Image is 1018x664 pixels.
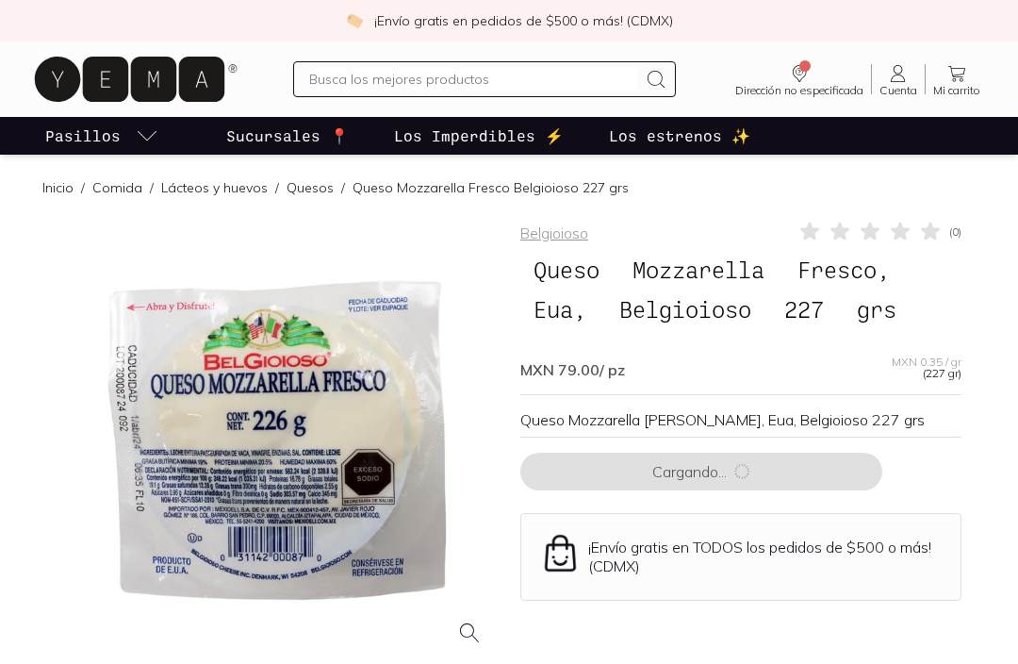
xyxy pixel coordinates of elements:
p: Queso Mozzarella Fresco Belgioioso 227 grs [353,178,629,197]
span: grs [844,291,910,327]
img: check [346,12,363,29]
a: Comida [92,179,142,196]
a: Mi carrito [926,62,988,96]
span: MXN 79.00 / pz [520,360,625,379]
button: Cargando... [520,453,882,490]
span: Eua, [520,291,599,327]
a: Los estrenos ✨ [605,117,754,155]
a: Los Imperdibles ⚡️ [390,117,567,155]
span: / [74,178,92,197]
span: / [268,178,287,197]
span: Belgioioso [606,291,764,327]
span: ( 0 ) [949,226,961,238]
span: 227 [771,291,837,327]
span: / [334,178,353,197]
p: Sucursales 📍 [226,124,349,147]
p: ¡Envío gratis en pedidos de $500 o más! (CDMX) [374,11,673,30]
a: Belgioioso [520,224,588,242]
a: Sucursales 📍 [222,117,353,155]
span: Fresco, [784,252,903,288]
span: Queso [520,252,613,288]
span: Cuenta [879,85,917,96]
a: Cuenta [872,62,925,96]
a: Quesos [287,179,334,196]
span: (227 gr) [923,368,961,379]
img: Envío [540,533,581,573]
p: Los Imperdibles ⚡️ [394,124,564,147]
span: / [142,178,161,197]
p: ¡Envío gratis en TODOS los pedidos de $500 o más! (CDMX) [588,538,942,575]
span: Mi carrito [933,85,980,96]
span: Mozzarella [619,252,778,288]
div: Queso Mozzarella [PERSON_NAME], Eua, Belgioioso 227 grs [520,410,961,429]
a: pasillo-todos-link [41,117,162,155]
span: MXN 0.35 / gr [892,357,961,368]
a: Inicio [42,179,74,196]
p: Los estrenos ✨ [609,124,750,147]
a: Lácteos y huevos [161,179,268,196]
a: Dirección no especificada [728,62,871,96]
input: Busca los mejores productos [309,68,637,91]
span: Dirección no especificada [735,85,863,96]
p: Pasillos [45,124,121,147]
